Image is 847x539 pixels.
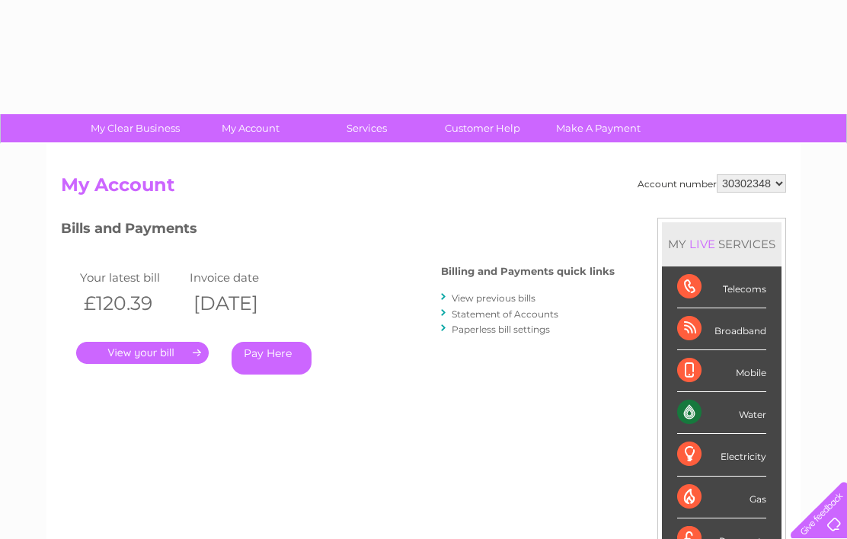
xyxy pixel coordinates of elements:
div: Broadband [677,308,766,350]
a: Make A Payment [535,114,661,142]
a: My Account [188,114,314,142]
h2: My Account [61,174,786,203]
div: Mobile [677,350,766,392]
h4: Billing and Payments quick links [441,266,615,277]
div: Telecoms [677,266,766,308]
div: MY SERVICES [662,222,781,266]
a: Statement of Accounts [452,308,558,320]
div: Water [677,392,766,434]
th: [DATE] [186,288,296,319]
td: Your latest bill [76,267,186,288]
a: Services [304,114,430,142]
div: Gas [677,477,766,518]
a: . [76,342,209,364]
div: Account number [638,174,786,193]
div: LIVE [686,237,718,251]
a: View previous bills [452,292,535,304]
a: Customer Help [420,114,545,142]
div: Electricity [677,434,766,476]
h3: Bills and Payments [61,218,615,244]
td: Invoice date [186,267,296,288]
a: My Clear Business [72,114,198,142]
a: Pay Here [232,342,312,375]
th: £120.39 [76,288,186,319]
a: Paperless bill settings [452,324,550,335]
